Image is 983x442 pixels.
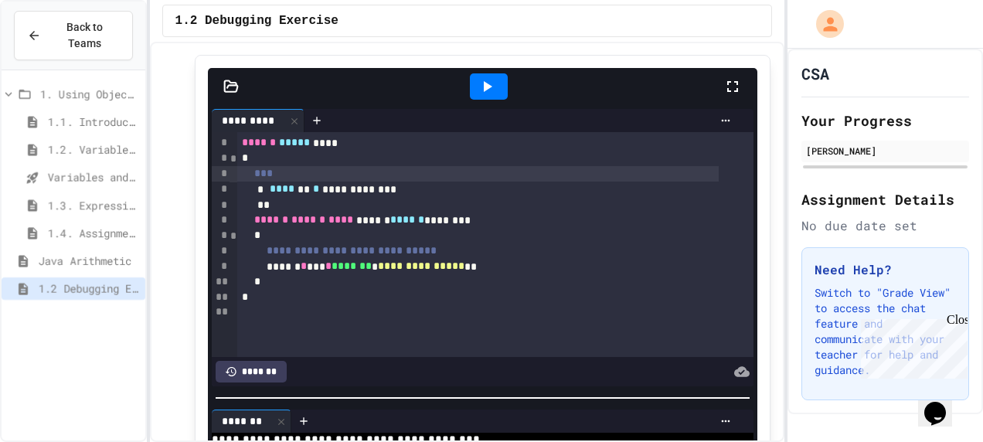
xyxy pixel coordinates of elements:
[6,6,107,98] div: Chat with us now!Close
[815,285,956,378] p: Switch to "Grade View" to access the chat feature and communicate with your teacher for help and ...
[806,144,964,158] div: [PERSON_NAME]
[48,225,139,241] span: 1.4. Assignment and Input
[801,216,969,235] div: No due date set
[918,380,968,427] iframe: chat widget
[14,11,133,60] button: Back to Teams
[801,110,969,131] h2: Your Progress
[40,86,139,102] span: 1. Using Objects and Methods
[39,253,139,269] span: Java Arithmetic
[48,114,139,130] span: 1.1. Introduction to Algorithms, Programming, and Compilers
[175,12,338,30] span: 1.2 Debugging Exercise
[39,280,139,297] span: 1.2 Debugging Exercise
[800,6,848,42] div: My Account
[48,141,139,158] span: 1.2. Variables and Data Types
[801,63,829,84] h1: CSA
[48,169,139,185] span: Variables and Data Types - Quiz
[855,313,968,379] iframe: chat widget
[815,260,956,279] h3: Need Help?
[801,189,969,210] h2: Assignment Details
[48,197,139,213] span: 1.3. Expressions and Output [New]
[50,19,120,52] span: Back to Teams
